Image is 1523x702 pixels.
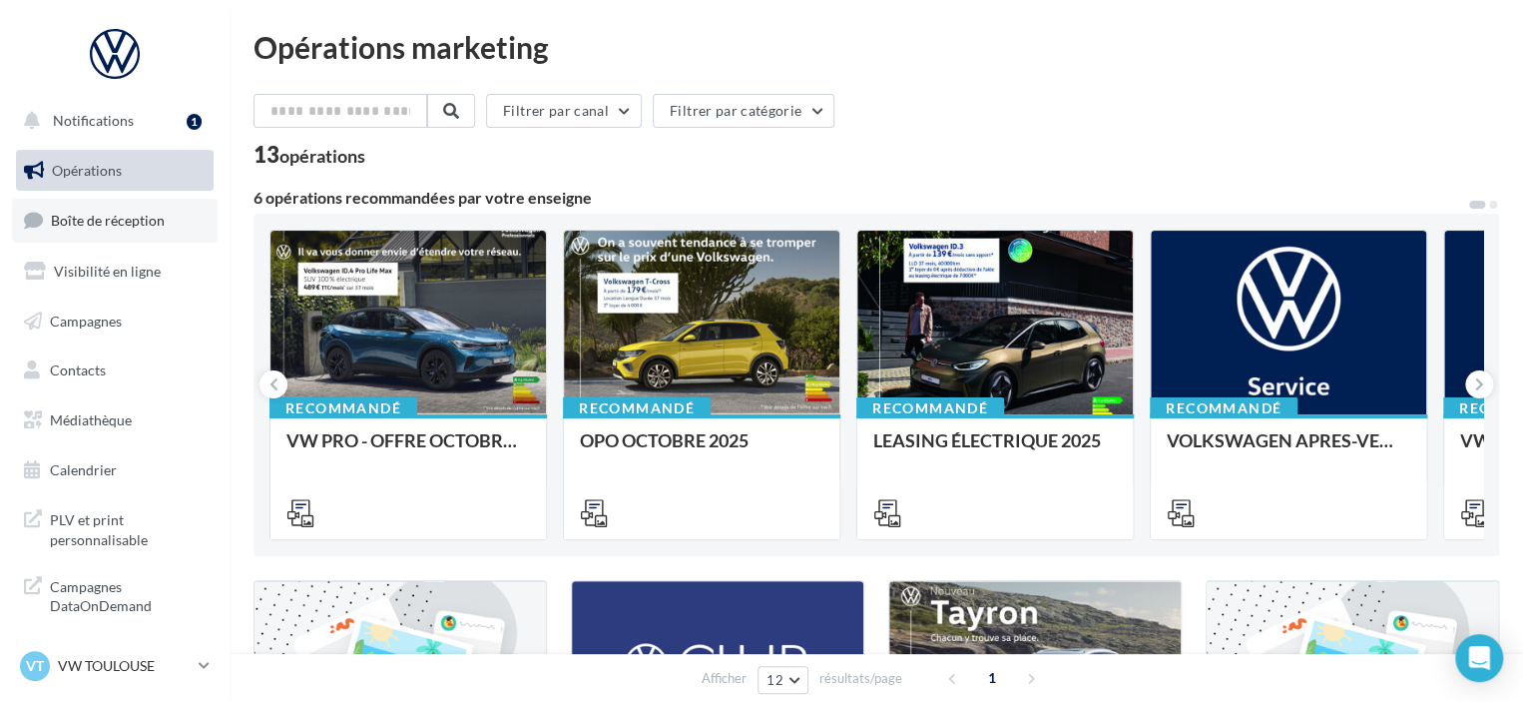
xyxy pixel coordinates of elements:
[51,212,165,229] span: Boîte de réception
[12,251,218,293] a: Visibilité en ligne
[819,669,902,688] span: résultats/page
[254,32,1499,62] div: Opérations marketing
[50,461,117,478] span: Calendrier
[1167,430,1410,470] div: VOLKSWAGEN APRES-VENTE
[12,301,218,343] a: Campagnes
[187,114,202,130] div: 1
[16,647,214,685] a: VT VW TOULOUSE
[286,430,530,470] div: VW PRO - OFFRE OCTOBRE 25
[254,144,365,166] div: 13
[1455,634,1503,682] div: Open Intercom Messenger
[269,397,417,419] div: Recommandé
[486,94,642,128] button: Filtrer par canal
[12,100,210,142] button: Notifications 1
[766,672,783,688] span: 12
[12,565,218,624] a: Campagnes DataOnDemand
[563,397,711,419] div: Recommandé
[856,397,1004,419] div: Recommandé
[52,162,122,179] span: Opérations
[1150,397,1297,419] div: Recommandé
[50,312,122,329] span: Campagnes
[50,573,206,616] span: Campagnes DataOnDemand
[873,430,1117,470] div: LEASING ÉLECTRIQUE 2025
[580,430,823,470] div: OPO OCTOBRE 2025
[254,190,1467,206] div: 6 opérations recommandées par votre enseigne
[12,498,218,557] a: PLV et print personnalisable
[58,656,191,676] p: VW TOULOUSE
[653,94,834,128] button: Filtrer par catégorie
[12,350,218,391] a: Contacts
[12,449,218,491] a: Calendrier
[54,263,161,280] span: Visibilité en ligne
[12,150,218,192] a: Opérations
[50,361,106,378] span: Contacts
[12,199,218,242] a: Boîte de réception
[26,656,44,676] span: VT
[50,506,206,549] span: PLV et print personnalisable
[758,666,808,694] button: 12
[702,669,747,688] span: Afficher
[50,411,132,428] span: Médiathèque
[279,147,365,165] div: opérations
[976,662,1008,694] span: 1
[53,112,134,129] span: Notifications
[12,399,218,441] a: Médiathèque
